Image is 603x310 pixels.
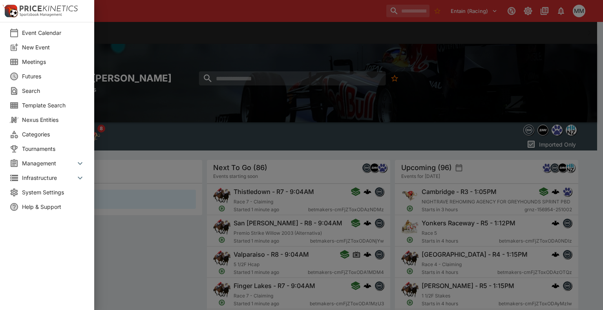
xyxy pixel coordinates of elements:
span: Categories [22,130,85,138]
img: PriceKinetics [20,5,78,11]
span: Nexus Entities [22,116,85,124]
span: Search [22,87,85,95]
span: New Event [22,43,85,51]
span: Infrastructure [22,174,75,182]
span: Event Calendar [22,29,85,37]
span: Tournaments [22,145,85,153]
span: Management [22,159,75,167]
span: System Settings [22,188,85,196]
img: PriceKinetics Logo [2,3,18,19]
span: Meetings [22,58,85,66]
span: Template Search [22,101,85,109]
span: Futures [22,72,85,80]
img: Sportsbook Management [20,13,62,16]
span: Help & Support [22,203,85,211]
